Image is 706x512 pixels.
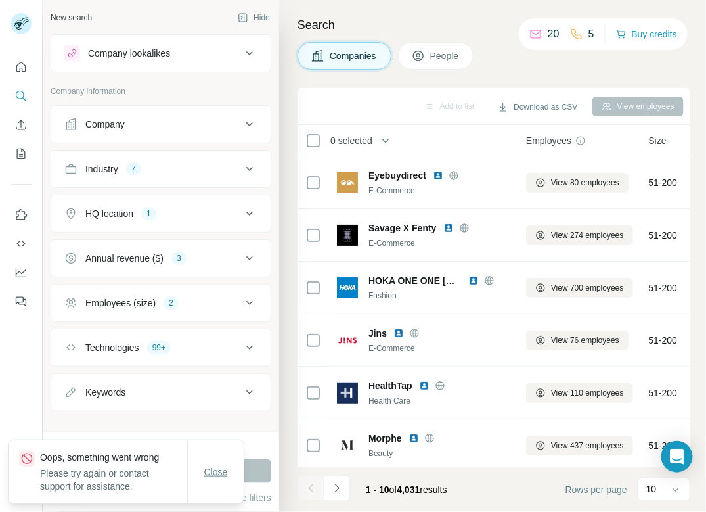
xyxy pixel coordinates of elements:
[526,383,633,403] button: View 110 employees
[85,118,125,131] div: Company
[51,287,271,319] button: Employees (size)2
[337,225,358,246] img: Logo of Savage X Fenty
[551,177,619,189] span: View 80 employees
[661,441,693,473] div: Open Intercom Messenger
[368,448,510,459] div: Beauty
[147,342,171,354] div: 99+
[40,451,187,464] p: Oops, something went wrong
[649,176,678,189] span: 51-200
[298,16,690,34] h4: Search
[368,395,510,407] div: Health Care
[85,207,133,220] div: HQ location
[51,108,271,140] button: Company
[324,475,350,501] button: Navigate to next page
[526,331,629,350] button: View 76 employees
[11,203,32,227] button: Use Surfe on LinkedIn
[368,185,510,197] div: E-Commerce
[408,433,419,444] img: LinkedIn logo
[51,243,271,274] button: Annual revenue ($)3
[51,37,271,69] button: Company lookalikes
[565,483,627,496] span: Rows per page
[368,221,437,235] span: Savage X Fenty
[330,49,378,62] span: Companies
[551,440,624,452] span: View 437 employees
[551,335,619,346] span: View 76 employees
[171,252,187,264] div: 3
[616,25,677,43] button: Buy credits
[141,208,156,220] div: 1
[526,134,571,147] span: Employees
[368,327,387,340] span: Jins
[51,153,271,185] button: Industry7
[649,334,678,347] span: 51-200
[85,162,118,175] div: Industry
[337,383,358,404] img: Logo of HealthTap
[649,281,678,294] span: 51-200
[551,282,624,294] span: View 700 employees
[11,84,32,108] button: Search
[85,252,164,265] div: Annual revenue ($)
[526,225,633,245] button: View 274 employees
[419,381,430,391] img: LinkedIn logo
[51,332,271,363] button: Technologies99+
[51,85,271,97] p: Company information
[548,26,560,42] p: 20
[11,142,32,166] button: My lists
[588,26,594,42] p: 5
[389,484,397,495] span: of
[526,436,633,455] button: View 437 employees
[85,341,139,354] div: Technologies
[51,198,271,229] button: HQ location1
[337,435,358,456] img: Logo of Morphe
[337,330,358,351] img: Logo of Jins
[368,342,510,354] div: E-Commerce
[330,134,372,147] span: 0 selected
[11,55,32,79] button: Quick start
[646,482,657,496] p: 10
[489,97,586,117] button: Download as CSV
[40,467,187,493] p: Please try again or contact support for assistance.
[51,377,271,408] button: Keywords
[649,229,678,242] span: 51-200
[51,12,92,24] div: New search
[397,484,420,495] span: 4,031
[468,275,479,286] img: LinkedIn logo
[229,8,279,28] button: Hide
[649,439,678,452] span: 51-200
[11,261,32,285] button: Dashboard
[204,465,228,478] span: Close
[366,484,447,495] span: results
[526,278,633,298] button: View 700 employees
[551,387,624,399] span: View 110 employees
[85,386,125,399] div: Keywords
[433,170,443,181] img: LinkedIn logo
[368,379,412,392] span: HealthTap
[195,460,237,484] button: Close
[11,113,32,137] button: Enrich CSV
[649,386,678,400] span: 51-200
[85,296,156,310] div: Employees (size)
[443,223,454,233] img: LinkedIn logo
[368,275,541,286] span: HOKA ONE ONE [GEOGRAPHIC_DATA]
[430,49,460,62] span: People
[368,290,510,302] div: Fashion
[526,173,629,193] button: View 80 employees
[368,237,510,249] div: E-Commerce
[11,232,32,256] button: Use Surfe API
[126,163,141,175] div: 7
[368,432,402,445] span: Morphe
[393,328,404,338] img: LinkedIn logo
[337,172,358,193] img: Logo of Eyebuydirect
[649,134,667,147] span: Size
[368,169,426,182] span: Eyebuydirect
[337,277,358,298] img: Logo of HOKA ONE ONE South Africa
[88,47,170,60] div: Company lookalikes
[366,484,389,495] span: 1 - 10
[551,229,624,241] span: View 274 employees
[164,297,179,309] div: 2
[11,290,32,314] button: Feedback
